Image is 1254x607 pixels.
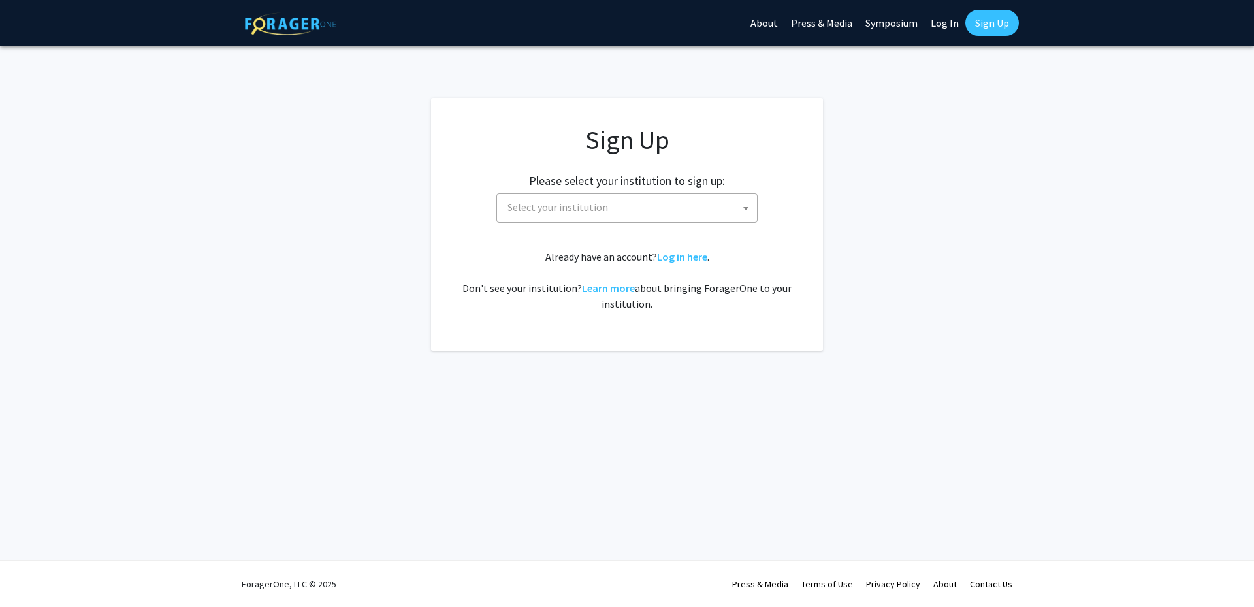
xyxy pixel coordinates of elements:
[502,194,757,221] span: Select your institution
[965,10,1019,36] a: Sign Up
[242,561,336,607] div: ForagerOne, LLC © 2025
[457,124,797,156] h1: Sign Up
[507,201,608,214] span: Select your institution
[657,250,707,263] a: Log in here
[245,12,336,35] img: ForagerOne Logo
[732,578,788,590] a: Press & Media
[457,249,797,312] div: Already have an account? . Don't see your institution? about bringing ForagerOne to your institut...
[496,193,758,223] span: Select your institution
[866,578,920,590] a: Privacy Policy
[529,174,725,188] h2: Please select your institution to sign up:
[582,282,635,295] a: Learn more about bringing ForagerOne to your institution
[970,578,1012,590] a: Contact Us
[801,578,853,590] a: Terms of Use
[933,578,957,590] a: About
